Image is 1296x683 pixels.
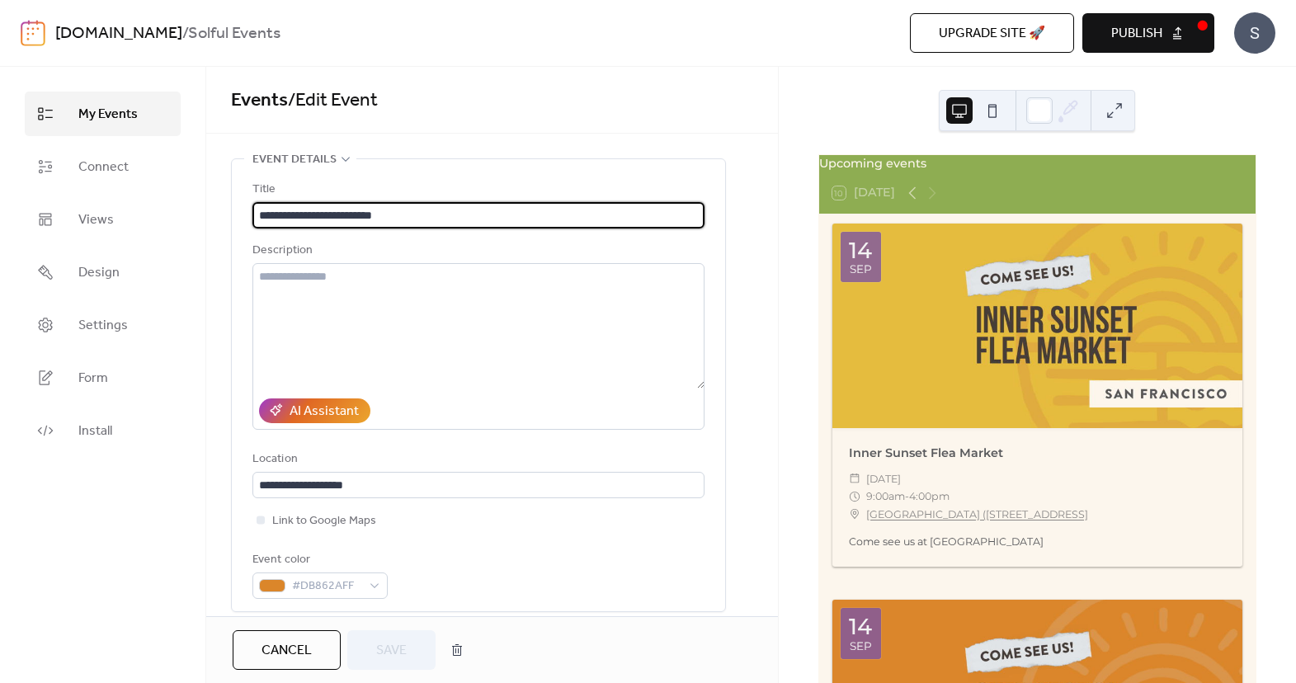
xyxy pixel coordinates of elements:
[182,18,188,49] b: /
[849,488,860,505] div: ​
[259,398,370,423] button: AI Assistant
[78,105,138,125] span: My Events
[25,356,181,400] a: Form
[832,445,1242,463] div: Inner Sunset Flea Market
[78,263,120,283] span: Design
[832,535,1242,550] div: Come see us at [GEOGRAPHIC_DATA]
[78,422,112,441] span: Install
[850,641,872,652] div: Sep
[231,82,288,119] a: Events
[78,316,128,336] span: Settings
[866,506,1088,523] a: [GEOGRAPHIC_DATA] ([STREET_ADDRESS]
[849,506,860,523] div: ​
[849,615,872,638] div: 14
[1082,13,1214,53] button: Publish
[262,641,312,661] span: Cancel
[25,250,181,294] a: Design
[292,577,361,596] span: #DB862AFF
[910,13,1074,53] button: Upgrade site 🚀
[78,210,114,230] span: Views
[25,92,181,136] a: My Events
[866,488,905,505] span: 9:00am
[272,511,376,531] span: Link to Google Maps
[850,264,872,276] div: Sep
[819,155,1256,173] div: Upcoming events
[252,550,384,570] div: Event color
[25,197,181,242] a: Views
[188,18,280,49] b: Solful Events
[849,239,872,261] div: 14
[55,18,182,49] a: [DOMAIN_NAME]
[21,20,45,46] img: logo
[25,408,181,453] a: Install
[252,241,701,261] div: Description
[849,470,860,488] div: ​
[866,470,901,488] span: [DATE]
[1234,12,1275,54] div: S
[78,369,108,389] span: Form
[288,82,378,119] span: / Edit Event
[252,180,701,200] div: Title
[939,24,1045,44] span: Upgrade site 🚀
[233,630,341,670] button: Cancel
[78,158,129,177] span: Connect
[252,450,701,469] div: Location
[25,303,181,347] a: Settings
[909,488,950,505] span: 4:00pm
[252,150,337,170] span: Event details
[905,488,909,505] span: -
[290,402,359,422] div: AI Assistant
[1111,24,1162,44] span: Publish
[25,144,181,189] a: Connect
